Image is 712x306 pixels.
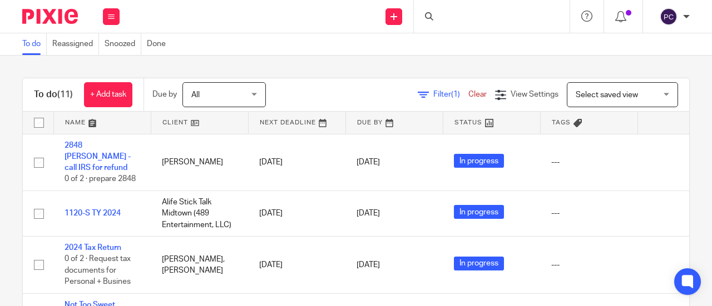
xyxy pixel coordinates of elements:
[152,89,177,100] p: Due by
[22,9,78,24] img: Pixie
[551,157,626,168] div: ---
[105,33,141,55] a: Snoozed
[65,209,121,217] a: 1120-S TY 2024
[65,142,131,172] a: 2848 [PERSON_NAME] - call IRS for refund
[551,208,626,219] div: ---
[34,89,73,101] h1: To do
[248,191,345,237] td: [DATE]
[151,134,248,191] td: [PERSON_NAME]
[552,119,571,126] span: Tags
[357,261,380,269] span: [DATE]
[451,91,460,98] span: (1)
[22,33,47,55] a: To do
[191,91,200,99] span: All
[52,33,99,55] a: Reassigned
[248,236,345,293] td: [DATE]
[248,134,345,191] td: [DATE]
[468,91,487,98] a: Clear
[454,154,504,168] span: In progress
[151,236,248,293] td: [PERSON_NAME], [PERSON_NAME]
[660,8,678,26] img: svg%3E
[65,175,136,183] span: 0 of 2 · prepare 2848
[511,91,558,98] span: View Settings
[357,158,380,166] span: [DATE]
[357,209,380,217] span: [DATE]
[433,91,468,98] span: Filter
[65,244,121,252] a: 2024 Tax Return
[551,259,626,270] div: ---
[65,255,131,286] span: 0 of 2 · Request tax documents for Personal + Busines
[57,90,73,99] span: (11)
[151,191,248,237] td: Alife Stick Talk Midtown (489 Entertainment, LLC)
[576,91,638,99] span: Select saved view
[454,205,504,219] span: In progress
[147,33,171,55] a: Done
[454,257,504,270] span: In progress
[84,82,132,107] a: + Add task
